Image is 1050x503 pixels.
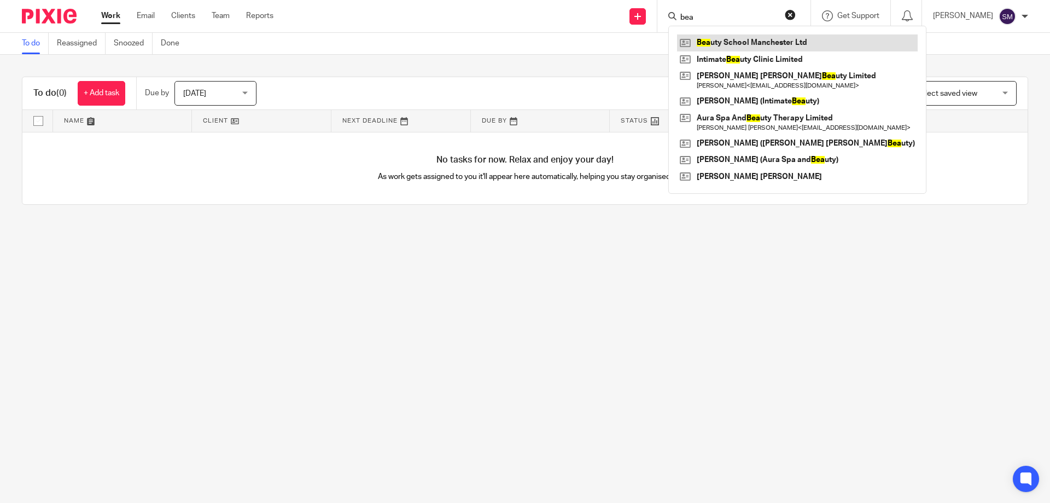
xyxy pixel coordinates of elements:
a: Snoozed [114,33,153,54]
button: Clear [785,9,796,20]
a: Reassigned [57,33,106,54]
img: svg%3E [999,8,1016,25]
span: (0) [56,89,67,97]
a: Clients [171,10,195,21]
p: As work gets assigned to you it'll appear here automatically, helping you stay organised. [274,171,777,182]
a: To do [22,33,49,54]
span: Select saved view [916,90,977,97]
a: + Add task [78,81,125,106]
span: [DATE] [183,90,206,97]
h1: To do [33,88,67,99]
a: Reports [246,10,273,21]
p: Due by [145,88,169,99]
input: Search [679,13,778,23]
p: [PERSON_NAME] [933,10,993,21]
a: Team [212,10,230,21]
h4: No tasks for now. Relax and enjoy your day! [22,154,1028,166]
a: Work [101,10,120,21]
img: Pixie [22,9,77,24]
a: Done [161,33,188,54]
a: Email [137,10,155,21]
span: Get Support [837,12,879,20]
